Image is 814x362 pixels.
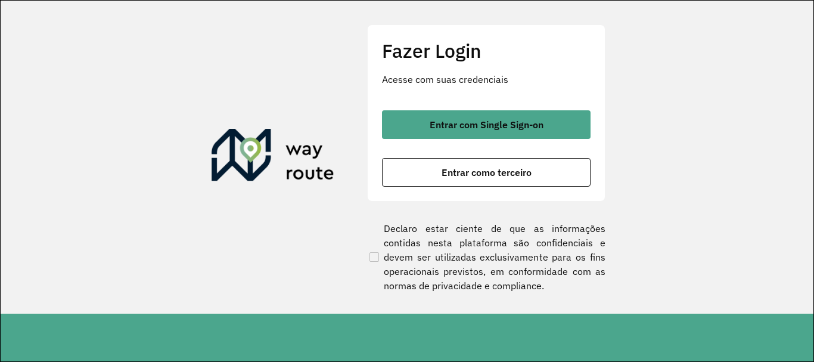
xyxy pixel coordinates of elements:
button: button [382,158,591,187]
img: Roteirizador AmbevTech [212,129,334,186]
h2: Fazer Login [382,39,591,62]
span: Entrar com Single Sign-on [430,120,543,129]
p: Acesse com suas credenciais [382,72,591,86]
label: Declaro estar ciente de que as informações contidas nesta plataforma são confidenciais e devem se... [367,221,605,293]
button: button [382,110,591,139]
span: Entrar como terceiro [442,168,532,177]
